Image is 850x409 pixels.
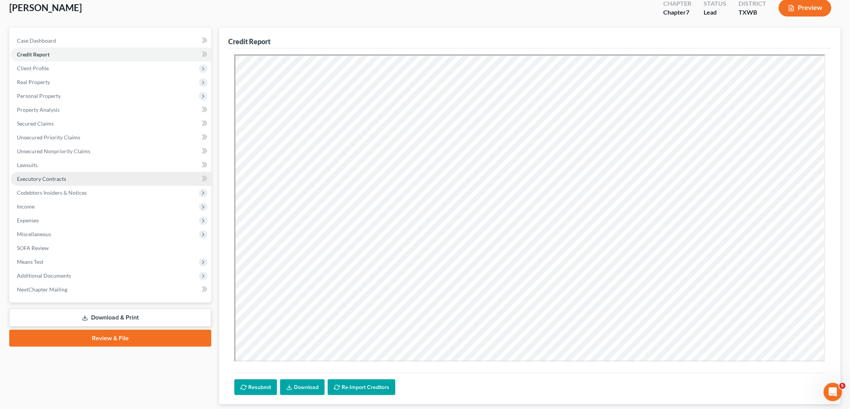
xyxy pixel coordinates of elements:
[9,330,211,347] a: Review & File
[11,34,211,48] a: Case Dashboard
[17,203,35,210] span: Income
[17,148,90,154] span: Unsecured Nonpriority Claims
[9,309,211,327] a: Download & Print
[11,172,211,186] a: Executory Contracts
[280,379,325,396] a: Download
[17,286,67,293] span: NextChapter Mailing
[17,120,54,127] span: Secured Claims
[11,241,211,255] a: SOFA Review
[17,93,61,99] span: Personal Property
[17,272,71,279] span: Additional Documents
[228,37,271,46] div: Credit Report
[11,158,211,172] a: Lawsuits
[704,8,727,17] div: Lead
[11,48,211,61] a: Credit Report
[17,258,43,265] span: Means Test
[17,176,66,182] span: Executory Contracts
[686,8,690,16] span: 7
[11,283,211,296] a: NextChapter Mailing
[234,379,277,396] button: Resubmit
[840,383,846,389] span: 5
[17,65,49,71] span: Client Profile
[328,379,395,396] button: Re-Import Creditors
[17,134,80,141] span: Unsecured Priority Claims
[11,117,211,131] a: Secured Claims
[17,79,50,85] span: Real Property
[824,383,842,401] iframe: Intercom live chat
[17,189,87,196] span: Codebtors Insiders & Notices
[11,144,211,158] a: Unsecured Nonpriority Claims
[11,131,211,144] a: Unsecured Priority Claims
[739,8,767,17] div: TXWB
[17,106,60,113] span: Property Analysis
[17,245,49,251] span: SOFA Review
[17,37,56,44] span: Case Dashboard
[17,217,39,224] span: Expenses
[17,231,51,237] span: Miscellaneous
[9,2,82,13] span: [PERSON_NAME]
[17,51,50,58] span: Credit Report
[664,8,692,17] div: Chapter
[17,162,38,168] span: Lawsuits
[11,103,211,117] a: Property Analysis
